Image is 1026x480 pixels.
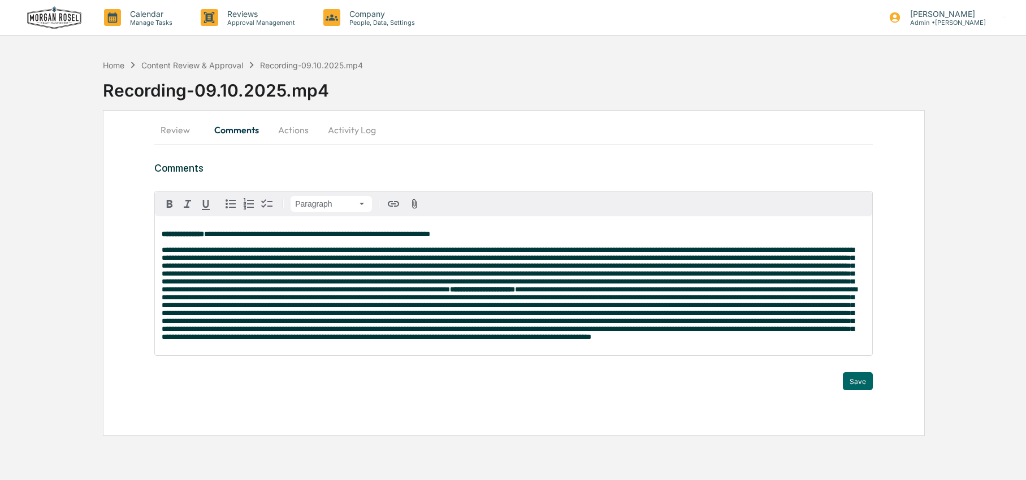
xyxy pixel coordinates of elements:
div: secondary tabs example [154,116,873,143]
p: Reviews [218,9,301,19]
button: Actions [268,116,319,143]
img: logo [27,6,81,29]
iframe: Open customer support [990,443,1020,473]
p: [PERSON_NAME] [901,9,986,19]
p: Manage Tasks [121,19,178,27]
button: Bold [161,195,179,213]
div: Content Review & Approval [141,60,243,70]
p: Calendar [121,9,178,19]
button: Attach files [405,197,425,212]
p: Admin • [PERSON_NAME] [901,19,986,27]
div: Home [103,60,124,70]
button: Activity Log [319,116,385,143]
button: Save [843,372,873,390]
p: People, Data, Settings [340,19,421,27]
button: Underline [197,195,215,213]
p: Company [340,9,421,19]
button: Block type [291,196,372,212]
div: Recording-09.10.2025.mp4 [260,60,363,70]
h3: Comments [154,162,873,174]
button: Review [154,116,205,143]
p: Approval Management [218,19,301,27]
button: Italic [179,195,197,213]
button: Comments [205,116,268,143]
